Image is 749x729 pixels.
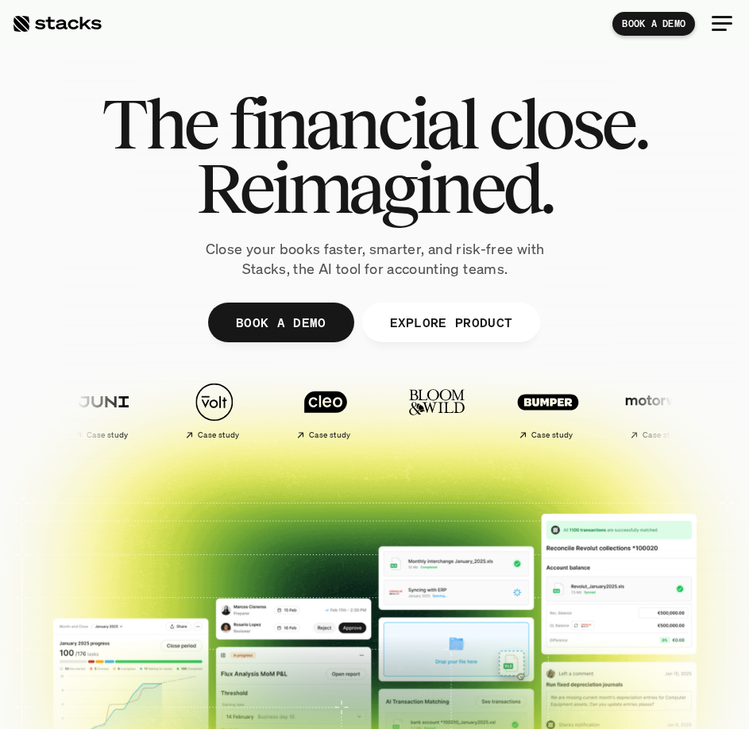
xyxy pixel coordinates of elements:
a: EXPLORE PRODUCT [362,303,541,342]
p: EXPLORE PRODUCT [390,311,513,334]
span: close. [488,91,647,156]
p: BOOK A DEMO [622,18,685,29]
h2: Case study [643,430,685,440]
h2: Case study [531,430,573,440]
h2: Case study [198,430,240,440]
a: BOOK A DEMO [208,303,354,342]
a: Case study [163,374,266,446]
h2: Case study [309,430,351,440]
p: Close your books faster, smarter, and risk-free with Stacks, the AI tool for accounting teams. [184,239,566,279]
a: Case study [496,374,600,446]
span: financial [229,91,476,156]
span: Reimagined. [196,156,553,220]
p: BOOK A DEMO [236,311,326,334]
h2: Case study [87,430,129,440]
a: Case study [274,374,377,446]
a: BOOK A DEMO [612,12,695,36]
span: The [102,91,217,156]
a: Case study [52,374,155,446]
a: Case study [608,374,711,446]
